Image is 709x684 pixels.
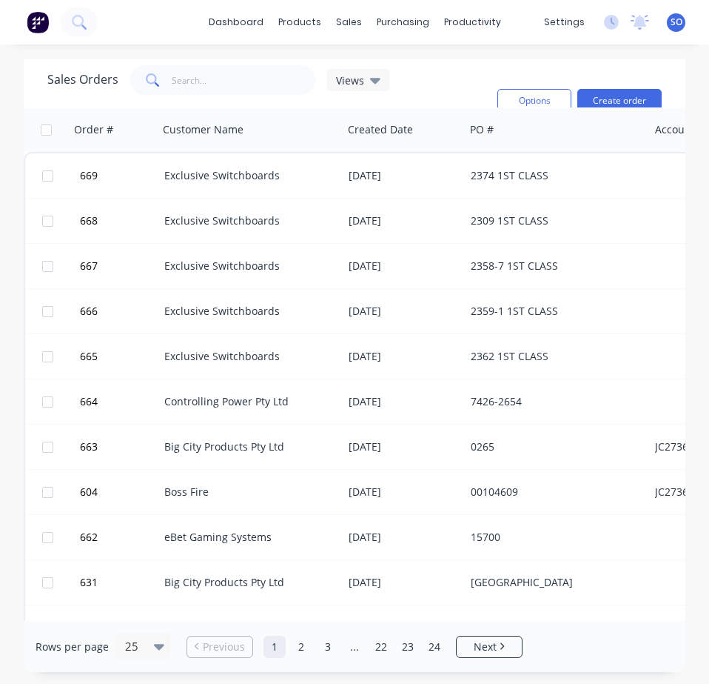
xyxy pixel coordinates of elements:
div: PO # [470,122,494,137]
div: [DATE] [349,259,459,273]
div: 2374 1ST CLASS [471,168,635,183]
div: Created Date [348,122,413,137]
div: Big City Products Pty Ltd [164,439,329,454]
div: settings [537,11,592,33]
button: Options [497,89,571,113]
div: 2358-7 1ST CLASS [471,259,635,273]
div: eBet Gaming Systems [164,530,329,545]
a: Next page [457,640,522,654]
div: [DATE] [349,620,459,635]
div: [GEOGRAPHIC_DATA] [471,575,635,590]
div: [DATE] [349,530,459,545]
a: Previous page [187,640,252,654]
button: 663 [75,425,164,469]
a: Page 22 [370,636,392,658]
div: purchasing [369,11,437,33]
span: Views [336,73,364,88]
span: 667 [80,259,98,273]
div: Exclusive Switchboards [164,349,329,364]
div: [DATE] [349,485,459,499]
div: Exclusive Switchboards [164,259,329,273]
span: 631 [80,575,98,590]
a: Page 1 is your current page [263,636,286,658]
div: 00104609 [471,485,635,499]
span: SO [671,16,682,29]
button: 604 [75,470,164,514]
input: Search... [172,65,316,95]
div: Controlling Power Pty Ltd [164,394,329,409]
div: 2655 [471,620,635,635]
div: Big City Products Pty Ltd [164,575,329,590]
div: Exclusive Switchboards [164,168,329,183]
div: 2359-1 1ST CLASS [471,304,635,319]
div: Customer Name [163,122,243,137]
span: 665 [80,349,98,364]
span: 604 [80,485,98,499]
div: [DATE] [349,575,459,590]
div: products [271,11,329,33]
ul: Pagination [181,636,528,658]
button: 631 [75,560,164,605]
span: 669 [80,168,98,183]
div: 15700 [471,530,635,545]
div: sales [329,11,369,33]
div: Order # [74,122,113,137]
a: Page 23 [397,636,419,658]
button: 666 [75,289,164,333]
button: 669 [75,153,164,198]
span: 661 [80,620,98,635]
div: 2309 1ST CLASS [471,213,635,228]
img: Factory [27,11,49,33]
button: 664 [75,379,164,424]
span: 666 [80,304,98,319]
div: Superior Metal Products [164,620,329,635]
div: [DATE] [349,439,459,454]
a: Page 3 [317,636,339,658]
div: 0265 [471,439,635,454]
span: 663 [80,439,98,454]
button: 662 [75,515,164,560]
div: [DATE] [349,304,459,319]
a: Page 2 [290,636,312,658]
h1: Sales Orders [47,73,118,87]
button: Create order [577,89,662,113]
div: 2362 1ST CLASS [471,349,635,364]
div: [DATE] [349,168,459,183]
button: 665 [75,334,164,379]
button: 668 [75,199,164,243]
span: 662 [80,530,98,545]
button: 667 [75,244,164,288]
div: productivity [437,11,508,33]
a: Jump forward [343,636,366,658]
div: Boss Fire [164,485,329,499]
span: Previous [203,640,245,654]
span: 664 [80,394,98,409]
span: 668 [80,213,98,228]
div: Exclusive Switchboards [164,213,329,228]
div: [DATE] [349,349,459,364]
a: dashboard [201,11,271,33]
div: 7426-2654 [471,394,635,409]
span: Rows per page [36,640,109,654]
button: 661 [75,605,164,650]
a: Page 24 [423,636,446,658]
span: Next [474,640,497,654]
div: Exclusive Switchboards [164,304,329,319]
div: [DATE] [349,394,459,409]
div: [DATE] [349,213,459,228]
